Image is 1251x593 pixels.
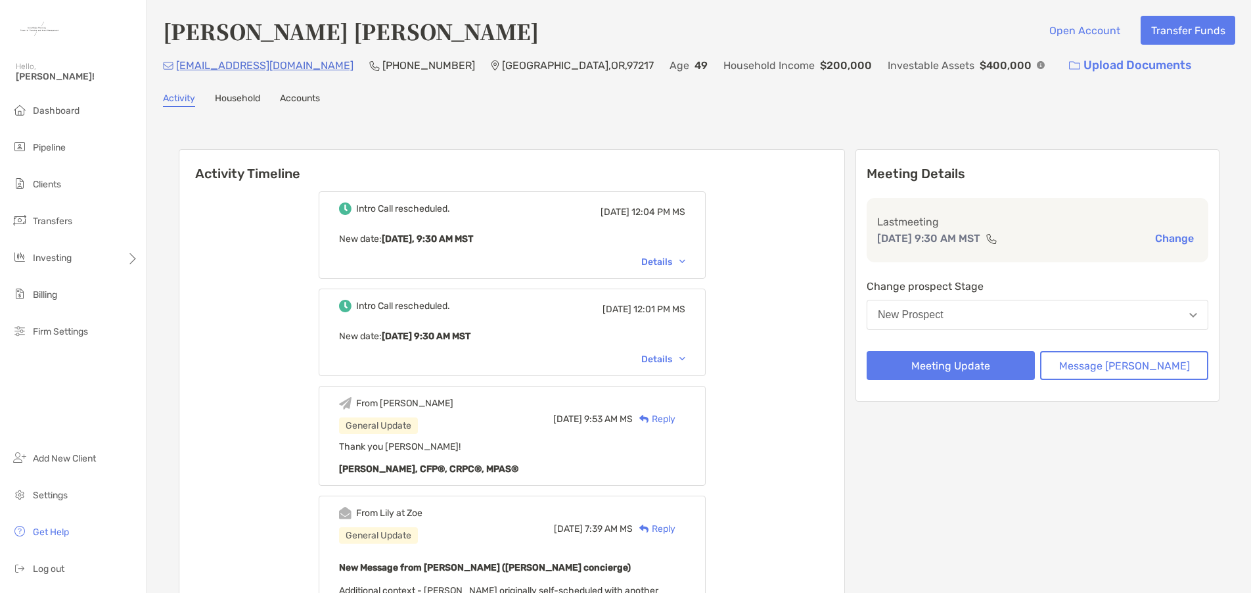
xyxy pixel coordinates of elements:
p: [EMAIL_ADDRESS][DOMAIN_NAME] [176,57,353,74]
button: Change [1151,231,1198,245]
span: 12:04 PM MS [631,206,685,218]
div: New Prospect [878,309,944,321]
img: Event icon [339,507,352,519]
span: Log out [33,563,64,575]
a: Upload Documents [1060,51,1200,80]
img: Event icon [339,397,352,410]
img: firm-settings icon [12,323,28,339]
a: Activity [163,93,195,107]
span: 12:01 PM MS [633,304,685,315]
img: Chevron icon [679,357,685,361]
span: Thank you [PERSON_NAME]! [339,441,518,475]
span: Firm Settings [33,326,88,337]
p: New date : [339,328,685,344]
p: Change prospect Stage [867,278,1208,295]
img: clients icon [12,176,28,191]
img: billing icon [12,286,28,302]
img: Email Icon [163,62,173,70]
span: [DATE] [601,206,629,218]
span: Investing [33,252,72,264]
strong: [PERSON_NAME], CFP®, CRPC®, MPAS® [339,463,518,475]
p: [DATE] 9:30 AM MST [877,230,980,247]
p: Last meeting [877,214,1198,230]
button: Open Account [1039,16,1130,45]
div: General Update [339,527,418,544]
span: Transfers [33,216,72,227]
img: Phone Icon [369,60,380,71]
img: Chevron icon [679,260,685,264]
button: New Prospect [867,300,1208,330]
img: communication type [986,233,997,244]
span: 9:53 AM MS [584,414,633,425]
span: Settings [33,490,68,501]
img: Event icon [339,202,352,215]
button: Transfer Funds [1141,16,1235,45]
img: transfers icon [12,212,28,228]
h6: Activity Timeline [179,150,844,181]
img: Zoe Logo [16,5,63,53]
p: 49 [694,57,708,74]
img: Location Icon [491,60,499,71]
div: Reply [633,522,675,536]
div: From [PERSON_NAME] [356,398,453,409]
p: $200,000 [820,57,872,74]
img: logout icon [12,560,28,576]
div: Intro Call rescheduled. [356,203,450,214]
b: New Message from [PERSON_NAME] ([PERSON_NAME] concierge) [339,562,631,573]
span: [DATE] [554,523,583,534]
p: New date : [339,231,685,247]
a: Household [215,93,260,107]
img: settings icon [12,486,28,502]
p: Age [670,57,689,74]
p: Household Income [723,57,815,74]
span: Pipeline [33,142,66,153]
span: Dashboard [33,105,80,116]
p: $400,000 [980,57,1032,74]
img: Open dropdown arrow [1189,313,1197,318]
div: Details [641,354,685,365]
a: Accounts [280,93,320,107]
b: [DATE] 9:30 AM MST [382,331,470,342]
span: [DATE] [553,414,582,425]
img: Reply icon [639,525,649,533]
img: button icon [1069,61,1080,70]
div: Details [641,256,685,268]
span: Add New Client [33,453,96,464]
p: [GEOGRAPHIC_DATA] , OR , 97217 [502,57,654,74]
button: Message [PERSON_NAME] [1040,351,1208,380]
p: [PHONE_NUMBER] [382,57,475,74]
div: General Update [339,417,418,434]
img: Reply icon [639,415,649,423]
b: [DATE], 9:30 AM MST [382,233,473,245]
img: pipeline icon [12,139,28,154]
span: Clients [33,179,61,190]
img: Event icon [339,300,352,312]
img: investing icon [12,249,28,265]
span: [PERSON_NAME]! [16,71,139,82]
img: dashboard icon [12,102,28,118]
span: [DATE] [603,304,631,315]
h4: [PERSON_NAME] [PERSON_NAME] [163,16,539,46]
p: Investable Assets [888,57,974,74]
p: Meeting Details [867,166,1208,182]
button: Meeting Update [867,351,1035,380]
span: 7:39 AM MS [585,523,633,534]
img: get-help icon [12,523,28,539]
img: Info Icon [1037,61,1045,69]
div: Reply [633,412,675,426]
div: From Lily at Zoe [356,508,422,519]
span: Get Help [33,527,69,538]
img: add_new_client icon [12,450,28,465]
span: Billing [33,289,57,300]
div: Intro Call rescheduled. [356,300,450,312]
